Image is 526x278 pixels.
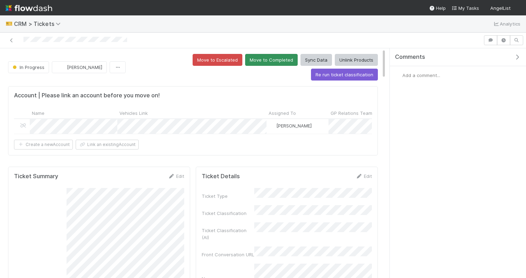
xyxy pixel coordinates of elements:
[76,140,139,150] button: Link an existingAccount
[276,123,312,128] span: [PERSON_NAME]
[6,21,13,27] span: 🎫
[14,140,73,150] button: Create a newAccount
[493,20,520,28] a: Analytics
[270,123,275,128] img: avatar_d055a153-5d46-4590-b65c-6ad68ba65107.png
[202,173,240,180] h5: Ticket Details
[202,251,254,258] div: Front Conversation URL
[269,110,296,117] span: Assigned To
[331,110,372,117] span: GP Relations Team
[395,54,425,61] span: Comments
[402,72,440,78] span: Add a comment...
[429,5,446,12] div: Help
[14,173,58,180] h5: Ticket Summary
[6,2,52,14] img: logo-inverted-e16ddd16eac7371096b0.svg
[119,110,148,117] span: Vehicles Link
[269,122,312,129] div: [PERSON_NAME]
[14,92,160,99] h5: Account | Please link an account before you move on!
[202,193,254,200] div: Ticket Type
[11,64,44,70] span: In Progress
[14,20,64,27] span: CRM > Tickets
[451,5,479,11] span: My Tasks
[8,61,49,73] button: In Progress
[58,64,65,71] img: avatar_4aa8e4fd-f2b7-45ba-a6a5-94a913ad1fe4.png
[168,173,184,179] a: Edit
[395,72,402,79] img: avatar_4aa8e4fd-f2b7-45ba-a6a5-94a913ad1fe4.png
[513,5,520,12] img: avatar_4aa8e4fd-f2b7-45ba-a6a5-94a913ad1fe4.png
[202,210,254,217] div: Ticket Classification
[245,54,298,66] button: Move to Completed
[355,173,372,179] a: Edit
[451,5,479,12] a: My Tasks
[335,54,378,66] button: Unlink Products
[193,54,242,66] button: Move to Escalated
[67,64,102,70] span: [PERSON_NAME]
[311,69,378,81] button: Re run ticket classification
[52,61,107,73] button: [PERSON_NAME]
[300,54,332,66] button: Sync Data
[32,110,44,117] span: Name
[490,5,511,11] span: AngelList
[202,227,254,241] div: Ticket Classification (AI)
